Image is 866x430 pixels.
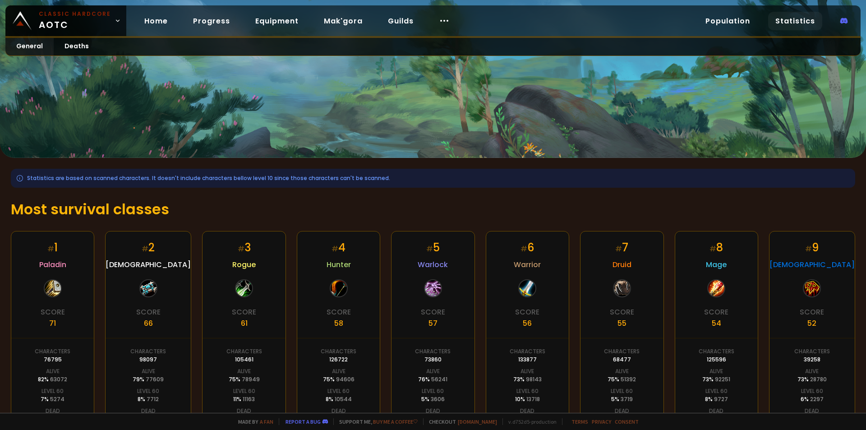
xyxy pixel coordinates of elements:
div: 5 % [421,395,445,403]
span: 28780 [810,375,827,383]
div: Level 60 [41,387,64,395]
div: Score [327,306,351,318]
a: General [5,38,54,55]
span: 92251 [715,375,730,383]
span: 63072 [50,375,67,383]
div: Dead [141,407,156,415]
span: Rogue [232,259,256,270]
div: Score [800,306,824,318]
div: 105461 [235,356,253,364]
small: # [332,244,338,254]
div: Alive [142,367,155,375]
div: Level 60 [801,387,823,395]
small: # [805,244,812,254]
div: 125596 [707,356,726,364]
div: 6 [521,240,534,255]
div: Characters [604,347,640,356]
span: 3719 [621,395,633,403]
span: 5274 [50,395,64,403]
a: Home [137,12,175,30]
div: 2 [142,240,155,255]
div: Alive [615,367,629,375]
div: 5 % [611,395,633,403]
div: Level 60 [137,387,159,395]
div: Score [610,306,634,318]
span: Paladin [39,259,66,270]
div: Characters [130,347,166,356]
div: 75 % [608,375,636,384]
a: Population [698,12,757,30]
div: 3 [238,240,251,255]
div: 8 [709,240,723,255]
div: 75 % [323,375,355,384]
div: Alive [805,367,819,375]
div: 79 % [133,375,164,384]
div: 54 [712,318,721,329]
div: 76795 [44,356,62,364]
span: 78949 [242,375,260,383]
a: Mak'gora [317,12,370,30]
span: 77609 [146,375,164,383]
div: 52 [807,318,816,329]
div: 7 [615,240,628,255]
div: Characters [35,347,70,356]
div: 8 % [138,395,159,403]
div: Dead [237,407,251,415]
div: 73 % [513,375,542,384]
div: Level 60 [516,387,539,395]
span: 2297 [810,395,824,403]
div: Score [136,306,161,318]
div: 133877 [518,356,537,364]
div: 71 [49,318,56,329]
small: # [142,244,148,254]
span: 10544 [335,395,352,403]
a: a fan [260,418,273,425]
span: Support me, [333,418,418,425]
small: # [238,244,244,254]
div: 56 [523,318,532,329]
span: Checkout [423,418,497,425]
span: Druid [613,259,631,270]
div: 9 [805,240,819,255]
div: Alive [709,367,723,375]
div: Characters [699,347,734,356]
span: 94606 [336,375,355,383]
span: Warlock [418,259,448,270]
div: Score [421,306,445,318]
div: Characters [321,347,356,356]
small: # [615,244,622,254]
div: Characters [226,347,262,356]
div: 82 % [38,375,67,384]
div: 8 % [326,395,352,403]
div: Alive [46,367,60,375]
span: 11163 [243,395,255,403]
div: Dead [426,407,440,415]
div: Statistics are based on scanned characters. It doesn't include characters bellow level 10 since t... [11,169,855,188]
div: 73 % [702,375,730,384]
div: Score [704,306,728,318]
a: Consent [615,418,639,425]
div: Dead [805,407,819,415]
span: AOTC [39,10,111,32]
div: Level 60 [705,387,728,395]
span: Mage [706,259,727,270]
span: 13718 [526,395,540,403]
small: # [709,244,716,254]
div: 73 % [797,375,827,384]
a: Terms [571,418,588,425]
span: 56241 [431,375,447,383]
div: 11 % [233,395,255,403]
div: Alive [521,367,534,375]
a: Deaths [54,38,100,55]
div: 58 [334,318,343,329]
div: 8 % [705,395,728,403]
a: Equipment [248,12,306,30]
span: 98143 [526,375,542,383]
div: Level 60 [611,387,633,395]
div: Level 60 [233,387,255,395]
div: 55 [617,318,626,329]
div: 61 [241,318,248,329]
small: Classic Hardcore [39,10,111,18]
div: Score [41,306,65,318]
a: Classic HardcoreAOTC [5,5,126,36]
